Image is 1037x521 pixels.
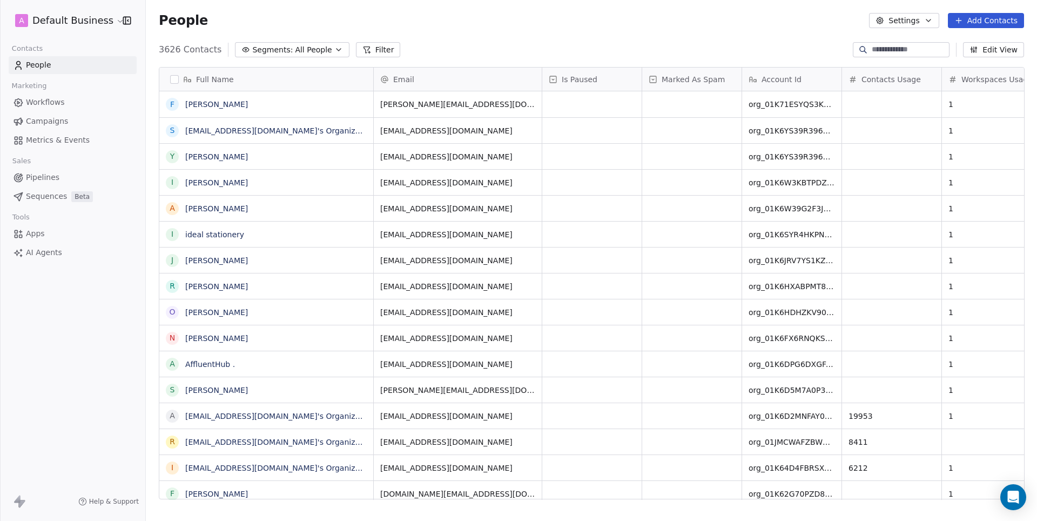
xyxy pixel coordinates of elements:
button: Add Contacts [948,13,1024,28]
span: 1 [948,203,1035,214]
button: Edit View [963,42,1024,57]
span: 1 [948,307,1035,318]
span: [EMAIL_ADDRESS][DOMAIN_NAME] [380,125,535,136]
a: [EMAIL_ADDRESS][DOMAIN_NAME]'s Organization [185,438,374,446]
span: Full Name [196,74,234,85]
span: org_01K6DPG6DXGFAGZCV3K8JF4ARR [749,359,835,370]
span: org_01K71ESYQS3KBGFR9A6QP6EJJ1 [749,99,835,110]
span: org_01K6HXABPMT8EHYN36RMMG24AV [749,281,835,292]
span: org_01K6FX6RNQKSTRTJZK96FCCG47 [749,333,835,344]
span: 3626 Contacts [159,43,221,56]
div: F [170,488,174,499]
span: Default Business [32,14,113,28]
span: [EMAIL_ADDRESS][DOMAIN_NAME] [380,463,535,473]
span: Pipelines [26,172,59,183]
span: Workflows [26,97,65,108]
span: org_01K6YS39R3967M8SM9VXXAJZQN [749,125,835,136]
span: Apps [26,228,45,239]
span: Workspaces Usage [961,74,1033,85]
a: Metrics & Events [9,131,137,149]
a: [PERSON_NAME] [185,308,248,317]
div: Is Paused [542,68,642,91]
span: 1 [948,151,1035,162]
span: 1 [948,125,1035,136]
span: [EMAIL_ADDRESS][DOMAIN_NAME] [380,203,535,214]
div: s [170,125,175,136]
span: 1 [948,177,1035,188]
a: [PERSON_NAME] [185,386,248,395]
a: AffluentHub . [185,360,235,369]
a: AI Agents [9,244,137,262]
a: Help & Support [78,497,139,506]
span: Sequences [26,191,67,202]
div: R [170,280,175,292]
span: Marketing [7,78,51,94]
div: N [170,332,175,344]
span: org_01K6D2MNFAY0KK9BR2EBTKHEBP [749,411,835,422]
span: org_01K6W39G2F3JFTNV0D18RGT1XC [749,203,835,214]
div: i [171,462,173,473]
span: [EMAIL_ADDRESS][DOMAIN_NAME] [380,151,535,162]
a: SequencesBeta [9,188,137,205]
a: [PERSON_NAME] [185,178,248,187]
a: [PERSON_NAME] [185,100,248,109]
span: Metrics & Events [26,135,90,146]
span: People [26,59,51,71]
span: [EMAIL_ADDRESS][DOMAIN_NAME] [380,359,535,370]
span: org_01JMCWAFZBWQK217JS59C34RVY [749,437,835,447]
span: org_01K62G70PZD84V3G1TMCXVDXQP [749,489,835,499]
span: org_01K6SYR4HKPN8XQ82YQHA428A0 [749,229,835,240]
span: Contacts [7,41,48,57]
span: org_01K6HDHZKV90NH8J6PHDPZKSDS [749,307,835,318]
div: A [170,203,175,214]
span: org_01K64D4FBRSXTTHJPN8HN763CK [749,463,835,473]
div: r [170,436,175,447]
span: [EMAIL_ADDRESS][DOMAIN_NAME] [380,255,535,266]
span: [PERSON_NAME][EMAIL_ADDRESS][DOMAIN_NAME] [380,385,535,396]
div: Contacts Usage [842,68,941,91]
span: Account Id [762,74,802,85]
span: Segments: [252,44,293,56]
div: Full Name [159,68,373,91]
span: [EMAIL_ADDRESS][DOMAIN_NAME] [380,281,535,292]
span: [EMAIL_ADDRESS][DOMAIN_NAME] [380,333,535,344]
span: AI Agents [26,247,62,258]
span: Beta [71,191,93,202]
span: org_01K6JRV7YS1KZPY3MQM82A0AH3 [749,255,835,266]
span: 1 [948,489,1035,499]
span: A [19,15,24,26]
span: Email [393,74,414,85]
span: Sales [8,153,36,169]
a: [PERSON_NAME] [185,334,248,343]
span: All People [295,44,332,56]
div: i [171,229,173,240]
span: 19953 [849,411,935,422]
span: [DOMAIN_NAME][EMAIL_ADDRESS][DOMAIN_NAME] [380,489,535,499]
button: ADefault Business [13,11,115,30]
span: 1 [948,333,1035,344]
span: 1 [948,385,1035,396]
a: ideal stationery [185,230,244,239]
div: O [169,306,175,318]
span: 1 [948,99,1035,110]
div: Marked As Spam [642,68,742,91]
a: [EMAIL_ADDRESS][DOMAIN_NAME]'s Organization [185,464,374,472]
span: Campaigns [26,116,68,127]
span: 1 [948,411,1035,422]
a: [EMAIL_ADDRESS][DOMAIN_NAME]'s Organization [185,126,374,135]
span: Help & Support [89,497,139,506]
a: [PERSON_NAME] [185,256,248,265]
span: [PERSON_NAME][EMAIL_ADDRESS][DOMAIN_NAME] [380,99,535,110]
div: Open Intercom Messenger [1000,484,1026,510]
span: 1 [948,463,1035,473]
span: 1 [948,359,1035,370]
span: 1 [948,281,1035,292]
a: Workflows [9,93,137,111]
div: a [170,410,175,422]
span: 1 [948,255,1035,266]
button: Settings [869,13,939,28]
div: Email [374,68,542,91]
span: 8411 [849,437,935,447]
span: org_01K6YS39R3967M8SM9VXXAJZQN [749,151,835,162]
div: Y [170,151,175,162]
